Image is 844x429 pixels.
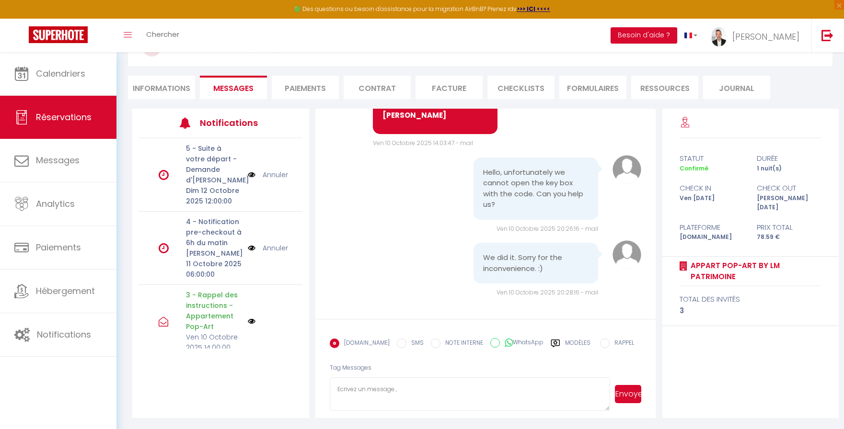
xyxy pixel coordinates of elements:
label: WhatsApp [500,338,543,349]
div: check out [751,182,828,194]
span: Paiements [36,241,81,253]
p: Dim 12 Octobre 2025 12:00:00 [186,185,242,206]
img: avatar.png [613,155,641,184]
img: NO IMAGE [248,243,255,253]
div: durée [751,153,828,164]
a: Annuler [263,243,288,253]
img: NO IMAGE [248,317,255,325]
a: Annuler [263,169,288,180]
span: Calendriers [36,68,85,79]
div: Ven [DATE] [673,194,751,212]
li: Facture [416,76,483,99]
li: CHECKLISTS [487,76,555,99]
span: Ven 10 Octobre 2025 20:28:16 - mail [497,288,598,296]
span: [PERSON_NAME] [732,31,799,43]
span: Messages [213,83,254,94]
strong: [PERSON_NAME] [382,110,446,120]
p: [PERSON_NAME] 11 Octobre 2025 06:00:00 [186,248,242,280]
h3: Notifications [200,112,268,134]
img: NO IMAGE [248,169,255,180]
li: Contrat [344,76,411,99]
label: RAPPEL [610,339,634,349]
label: Modèles [565,339,590,355]
div: Plateforme [673,222,751,233]
li: Journal [703,76,770,99]
button: Envoyer [615,385,641,403]
span: Chercher [146,29,179,39]
a: >>> ICI <<<< [517,5,550,13]
img: Super Booking [29,26,88,43]
a: Chercher [139,19,186,52]
span: Réservations [36,111,92,123]
div: [DOMAIN_NAME] [673,233,751,242]
span: Notifications [37,328,91,340]
label: SMS [406,339,424,349]
label: NOTE INTERNE [440,339,483,349]
div: 1 nuit(s) [751,164,828,173]
li: Ressources [631,76,698,99]
a: Appart Pop-Art by LM PATRIMOINE [687,260,821,282]
button: Besoin d'aide ? [611,27,677,44]
p: 4 - Notification pre-checkout à 6h du matin [186,216,242,248]
p: 5 - Suite à votre départ - Demande d'[PERSON_NAME] [186,143,242,185]
span: Ven 10 Octobre 2025 20:26:16 - mail [497,225,598,233]
div: statut [673,153,751,164]
span: Confirmé [680,164,708,172]
div: 3 [680,305,821,316]
p: Ven 10 Octobre 2025 14:00:00 [186,332,242,353]
li: FORMULAIRES [559,76,626,99]
label: [DOMAIN_NAME] [339,339,390,349]
li: Informations [128,76,195,99]
span: Ven 10 Octobre 2025 14:03:47 - mail [373,139,473,147]
a: ... [PERSON_NAME] [705,19,811,52]
div: total des invités [680,294,821,305]
span: Messages [36,154,80,166]
pre: Hello, unfortunately we cannot open the key box with the code. Can you help us? [483,167,589,210]
span: Tag Messages [330,363,371,372]
img: ... [712,27,726,46]
img: avatar.png [613,240,641,269]
div: Prix total [751,222,828,233]
li: Paiements [272,76,339,99]
div: check in [673,182,751,194]
p: 3 - Rappel des instructions - Appartement Pop-Art [186,290,242,332]
div: 78.59 € [751,233,828,242]
div: [PERSON_NAME] [DATE] [751,194,828,212]
pre: We did it. Sorry for the inconvenience. :) [483,252,589,274]
img: logout [821,29,833,41]
span: Analytics [36,198,75,210]
span: Hébergement [36,285,95,297]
